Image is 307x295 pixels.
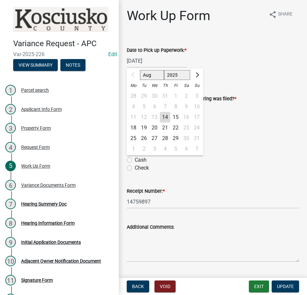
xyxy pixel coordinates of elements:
[149,133,160,144] div: Wednesday, August 27, 2025
[249,280,269,292] button: Exit
[127,225,174,230] label: Additional Comments:
[128,80,139,91] div: Mo
[160,112,170,122] div: Thursday, August 14, 2025
[149,144,160,154] div: Wednesday, September 3, 2025
[13,39,114,49] h4: Variance Request - APC
[149,80,160,91] div: We
[60,59,85,71] button: Notes
[5,104,16,115] div: 2
[160,144,170,154] div: Thursday, September 4, 2025
[127,74,299,82] p: Filing Fee $150.00
[21,259,101,263] div: Adjacent Owner Notification Document
[5,142,16,152] div: 4
[21,145,50,149] div: Request Form
[278,11,292,18] span: Share
[128,122,139,133] div: Monday, August 18, 2025
[13,59,58,71] button: View Summary
[263,8,298,21] button: shareShare
[108,51,117,57] a: Edit
[13,51,106,57] span: Var-2025-226
[127,280,149,292] button: Back
[21,202,67,206] div: Hearing Summery Doc
[127,54,187,68] input: mm/dd/yyyy
[128,122,139,133] div: 18
[149,133,160,144] div: 27
[13,63,58,68] wm-modal-confirm: Summary
[21,278,53,282] div: Signature Form
[139,144,149,154] div: Tuesday, September 2, 2025
[170,144,181,154] div: 5
[132,284,144,289] span: Back
[135,156,147,164] label: Cash
[181,80,191,91] div: Sa
[160,133,170,144] div: Thursday, August 28, 2025
[135,164,149,172] label: Check
[193,70,201,80] button: Next month
[21,221,75,225] div: Hearing Information Form
[160,112,170,122] div: 14
[160,122,170,133] div: Thursday, August 21, 2025
[128,133,139,144] div: 25
[140,70,164,80] select: Select month
[170,112,181,122] div: 15
[21,107,62,112] div: Applicant Info Form
[160,122,170,133] div: 21
[21,126,51,130] div: Property Form
[160,80,170,91] div: Th
[128,133,139,144] div: Monday, August 25, 2025
[154,280,176,292] button: Void
[160,133,170,144] div: 28
[5,256,16,266] div: 10
[139,122,149,133] div: 19
[164,70,190,80] select: Select year
[5,199,16,209] div: 7
[191,80,202,91] div: Su
[139,133,149,144] div: 26
[5,180,16,190] div: 6
[127,189,165,194] label: Receipt Number:
[272,280,299,292] button: Update
[108,51,117,57] wm-modal-confirm: Edit Application Number
[127,8,210,24] h1: Work Up Form
[139,133,149,144] div: Tuesday, August 26, 2025
[21,183,76,187] div: Variance Documents Form
[139,80,149,91] div: Tu
[5,85,16,95] div: 1
[269,11,277,18] i: share
[127,48,187,53] label: Date to Pick up Paperwork:
[170,122,181,133] div: Friday, August 22, 2025
[128,144,139,154] div: 1
[139,144,149,154] div: 2
[170,133,181,144] div: 29
[5,237,16,247] div: 9
[5,161,16,171] div: 5
[139,122,149,133] div: Tuesday, August 19, 2025
[5,123,16,133] div: 3
[149,122,160,133] div: 20
[170,80,181,91] div: Fr
[277,284,294,289] span: Update
[13,7,108,32] img: Kosciusko County, Indiana
[21,164,50,168] div: Work Up Form
[170,122,181,133] div: 22
[170,112,181,122] div: Friday, August 15, 2025
[128,144,139,154] div: Monday, September 1, 2025
[170,144,181,154] div: Friday, September 5, 2025
[170,133,181,144] div: Friday, August 29, 2025
[60,63,85,68] wm-modal-confirm: Notes
[21,240,81,245] div: Initial Application Documents
[149,122,160,133] div: Wednesday, August 20, 2025
[5,275,16,285] div: 11
[21,88,49,92] div: Parcel search
[160,144,170,154] div: 4
[5,218,16,228] div: 8
[149,144,160,154] div: 3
